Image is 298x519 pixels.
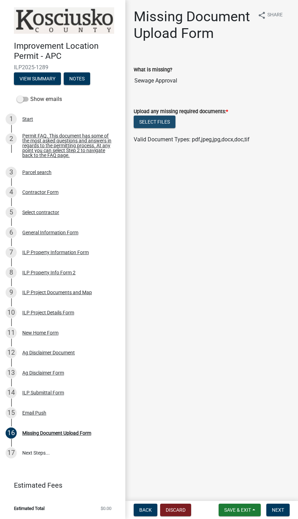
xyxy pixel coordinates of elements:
[266,504,290,516] button: Next
[6,407,17,418] div: 15
[6,227,17,238] div: 6
[6,287,17,298] div: 9
[22,230,78,235] div: General Information Form
[6,307,17,318] div: 10
[22,170,52,175] div: Parcel search
[6,167,17,178] div: 3
[160,504,191,516] button: Discard
[14,72,61,85] button: View Summary
[272,507,284,513] span: Next
[64,76,90,82] wm-modal-confirm: Notes
[6,427,17,439] div: 16
[6,247,17,258] div: 7
[6,327,17,338] div: 11
[6,133,17,144] div: 2
[22,390,64,395] div: ILP Submittal Form
[258,11,266,19] i: share
[22,310,74,315] div: ILP Project Details Form
[6,447,17,458] div: 17
[224,507,251,513] span: Save & Exit
[22,210,59,215] div: Select contractor
[6,187,17,198] div: 4
[6,478,114,492] a: Estimated Fees
[22,431,91,435] div: Missing Document Upload Form
[14,506,45,511] span: Estimated Total
[219,504,261,516] button: Save & Exit
[101,506,111,511] span: $0.00
[22,370,64,375] div: Ag Disclaimer Form
[134,68,172,72] label: What is missing?
[64,72,90,85] button: Notes
[22,410,46,415] div: Email Push
[22,350,75,355] div: Ag Disclaimer Document
[134,136,250,143] span: Valid Document Types: pdf,jpeg,jpg,docx,doc,tif
[6,387,17,398] div: 14
[14,64,111,71] span: ILP2025-1289
[6,347,17,358] div: 12
[6,367,17,378] div: 13
[14,76,61,82] wm-modal-confirm: Summary
[22,290,92,295] div: ILP Project Documents and Map
[6,207,17,218] div: 5
[14,41,120,61] h4: Improvement Location Permit - APC
[134,109,228,114] label: Upload any missing required documents:
[134,504,157,516] button: Back
[14,7,114,34] img: Kosciusko County, Indiana
[6,267,17,278] div: 8
[252,8,288,22] button: shareShare
[22,117,33,121] div: Start
[139,507,152,513] span: Back
[22,190,58,195] div: Contractor Form
[22,133,114,158] div: Permit FAQ. This document has some of the most asked questions and answers in regards to the perm...
[267,11,283,19] span: Share
[22,330,58,335] div: New Home Form
[134,8,252,42] h1: Missing Document Upload Form
[22,270,76,275] div: ILP Property Info Form 2
[17,95,62,103] label: Show emails
[134,116,175,128] button: Select files
[6,113,17,125] div: 1
[22,250,89,255] div: ILP Property Information Form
